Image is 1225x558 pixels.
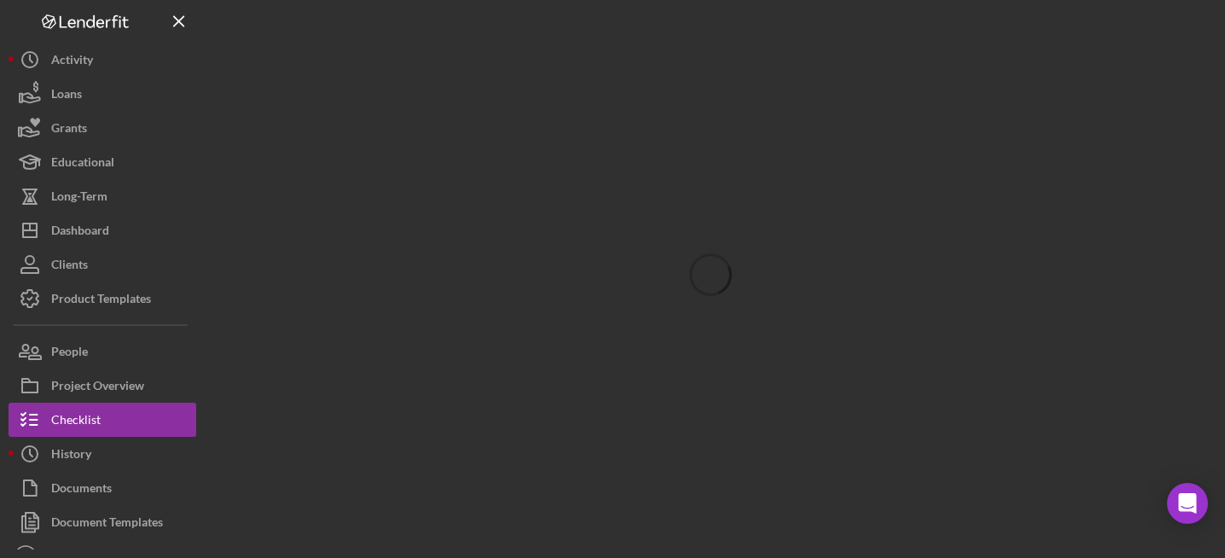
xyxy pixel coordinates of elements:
div: Dashboard [51,213,109,252]
button: Clients [9,247,196,282]
div: Documents [51,471,112,509]
button: Grants [9,111,196,145]
div: Clients [51,247,88,286]
div: Long-Term [51,179,107,218]
div: Grants [51,111,87,149]
button: Documents [9,471,196,505]
button: Long-Term [9,179,196,213]
button: Project Overview [9,369,196,403]
div: Activity [51,43,93,81]
div: Project Overview [51,369,144,407]
button: Dashboard [9,213,196,247]
button: Loans [9,77,196,111]
button: History [9,437,196,471]
button: Product Templates [9,282,196,316]
button: Checklist [9,403,196,437]
div: Product Templates [51,282,151,320]
div: History [51,437,91,475]
button: People [9,334,196,369]
button: Educational [9,145,196,179]
div: People [51,334,88,373]
div: Document Templates [51,505,163,543]
div: Checklist [51,403,101,441]
div: Loans [51,77,82,115]
div: Educational [51,145,114,183]
div: Open Intercom Messenger [1167,483,1208,524]
button: Document Templates [9,505,196,539]
button: Activity [9,43,196,77]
